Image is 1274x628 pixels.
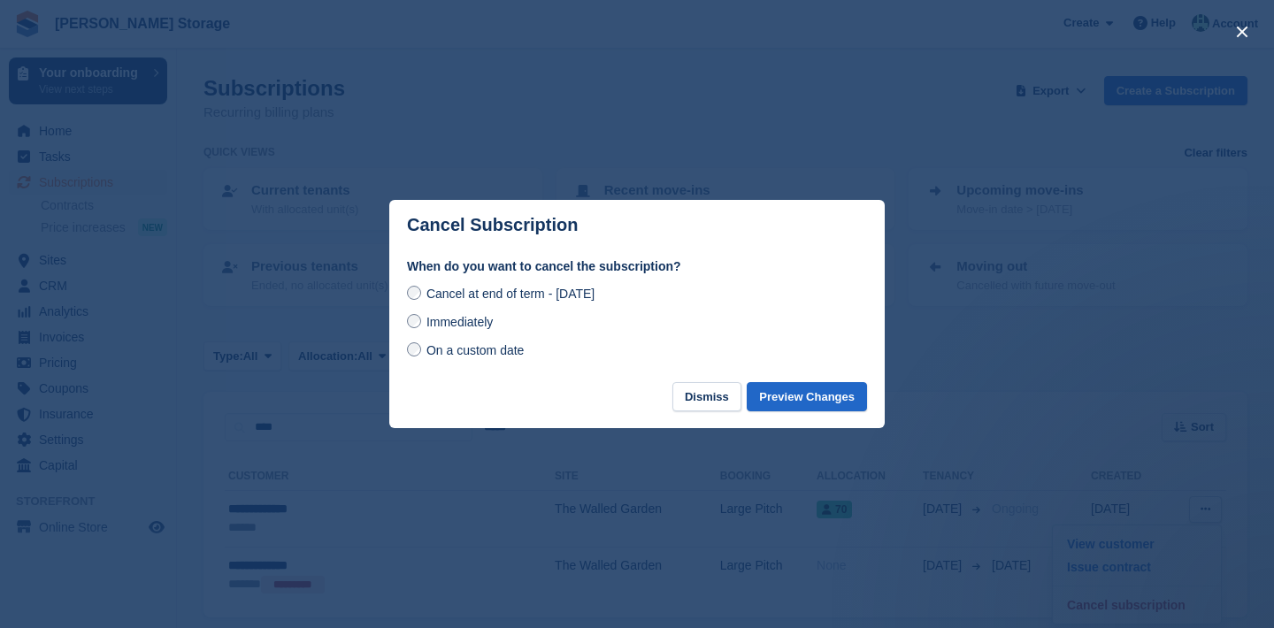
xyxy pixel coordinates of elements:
[1228,18,1256,46] button: close
[407,342,421,356] input: On a custom date
[426,287,595,301] span: Cancel at end of term - [DATE]
[672,382,741,411] button: Dismiss
[426,343,525,357] span: On a custom date
[747,382,867,411] button: Preview Changes
[407,215,578,235] p: Cancel Subscription
[407,286,421,300] input: Cancel at end of term - [DATE]
[407,257,867,276] label: When do you want to cancel the subscription?
[426,315,493,329] span: Immediately
[407,314,421,328] input: Immediately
